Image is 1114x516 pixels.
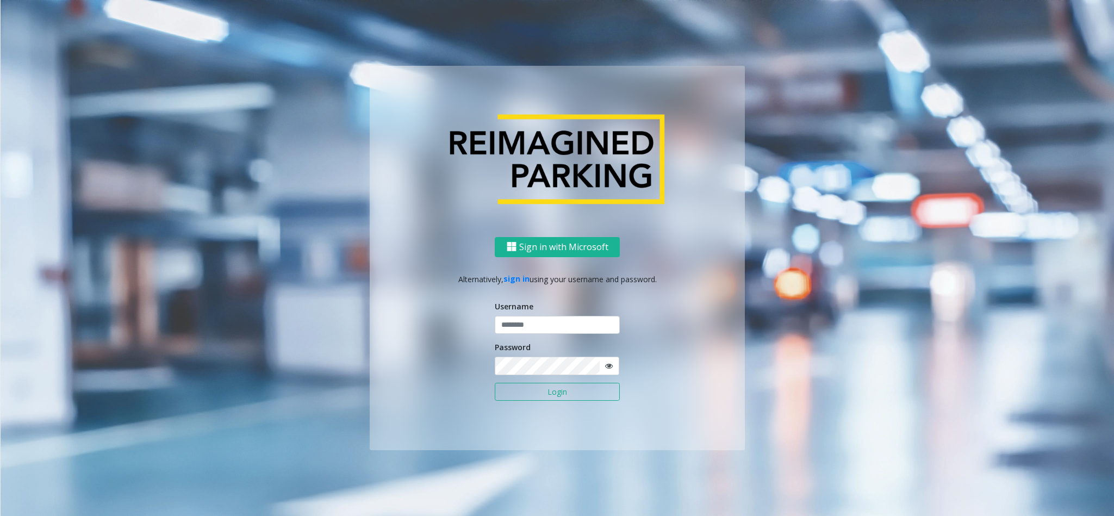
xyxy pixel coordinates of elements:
button: Sign in with Microsoft [495,237,620,257]
a: sign in [503,273,530,284]
button: Login [495,383,620,401]
label: Password [495,341,531,353]
p: Alternatively, using your username and password. [381,273,734,284]
label: Username [495,301,533,312]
